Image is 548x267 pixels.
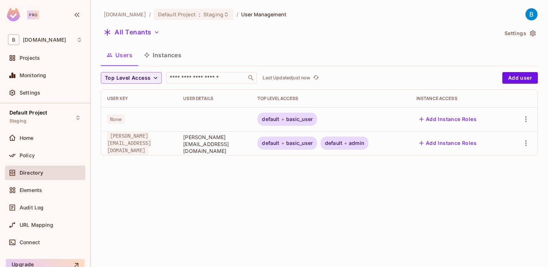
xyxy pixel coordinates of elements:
[158,11,196,18] span: Default Project
[20,239,40,245] span: Connect
[416,113,479,125] button: Add Instance Roles
[20,222,53,228] span: URL Mapping
[105,74,151,83] span: Top Level Access
[104,11,146,18] span: the active workspace
[312,74,320,82] button: refresh
[20,90,40,96] span: Settings
[416,96,502,101] div: Instance Access
[20,187,42,193] span: Elements
[23,37,66,43] span: Workspace: buckstop.com
[20,55,40,61] span: Projects
[502,72,538,84] button: Add user
[241,11,287,18] span: User Management
[183,96,246,101] div: User Details
[183,134,246,154] span: [PERSON_NAME][EMAIL_ADDRESS][DOMAIN_NAME]
[20,135,34,141] span: Home
[20,205,44,210] span: Audit Log
[203,11,223,18] span: Staging
[349,140,364,146] span: admin
[20,72,46,78] span: Monitoring
[286,140,313,146] span: basic_user
[526,8,537,20] img: Bradley Herrup
[20,153,35,158] span: Policy
[7,8,20,21] img: SReyMgAAAABJRU5ErkJggg==
[9,110,47,116] span: Default Project
[262,116,279,122] span: default
[9,118,26,124] span: Staging
[20,170,43,176] span: Directory
[8,34,19,45] span: B
[236,11,238,18] li: /
[27,11,39,19] div: Pro
[101,46,138,64] button: Users
[325,140,342,146] span: default
[313,74,319,82] span: refresh
[149,11,151,18] li: /
[416,137,479,149] button: Add Instance Roles
[107,96,172,101] div: User Key
[310,74,320,82] span: Click to refresh data
[101,26,162,38] button: All Tenants
[107,114,125,124] span: None
[138,46,187,64] button: Instances
[257,96,404,101] div: Top Level Access
[198,12,201,17] span: :
[262,140,279,146] span: default
[502,28,538,39] button: Settings
[107,131,151,155] span: [PERSON_NAME][EMAIL_ADDRESS][DOMAIN_NAME]
[286,116,313,122] span: basic_user
[101,72,162,84] button: Top Level Access
[263,75,310,81] p: Last Updated just now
